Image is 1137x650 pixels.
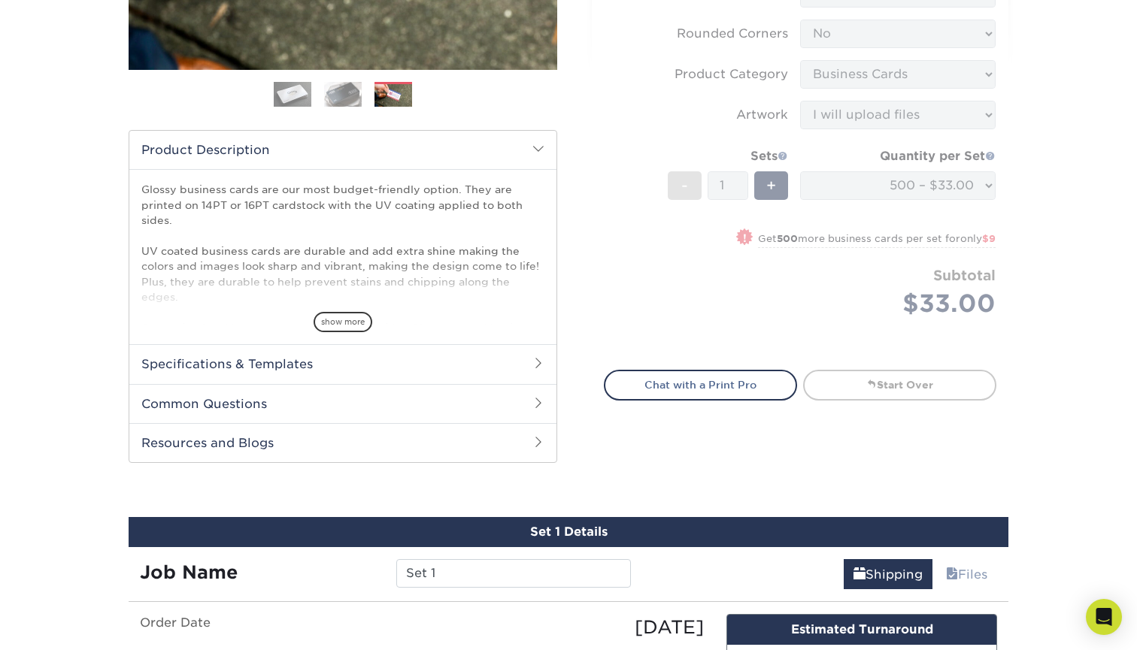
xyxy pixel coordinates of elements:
[129,344,556,383] h2: Specifications & Templates
[140,561,238,583] strong: Job Name
[946,567,958,582] span: files
[936,559,997,589] a: Files
[803,370,996,400] a: Start Over
[324,81,362,107] img: Business Cards 02
[422,614,715,641] div: [DATE]
[854,567,866,582] span: shipping
[129,131,556,169] h2: Product Description
[4,604,128,645] iframe: Google Customer Reviews
[129,384,556,423] h2: Common Questions
[396,559,630,588] input: Enter a job name
[129,517,1008,547] div: Set 1 Details
[274,76,311,113] img: Business Cards 01
[1086,599,1122,635] div: Open Intercom Messenger
[129,423,556,462] h2: Resources and Blogs
[129,614,422,641] label: Order Date
[844,559,932,589] a: Shipping
[374,84,412,107] img: Business Cards 03
[604,370,797,400] a: Chat with a Print Pro
[314,312,372,332] span: show more
[141,182,544,381] p: Glossy business cards are our most budget-friendly option. They are printed on 14PT or 16PT cards...
[727,615,996,645] div: Estimated Turnaround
